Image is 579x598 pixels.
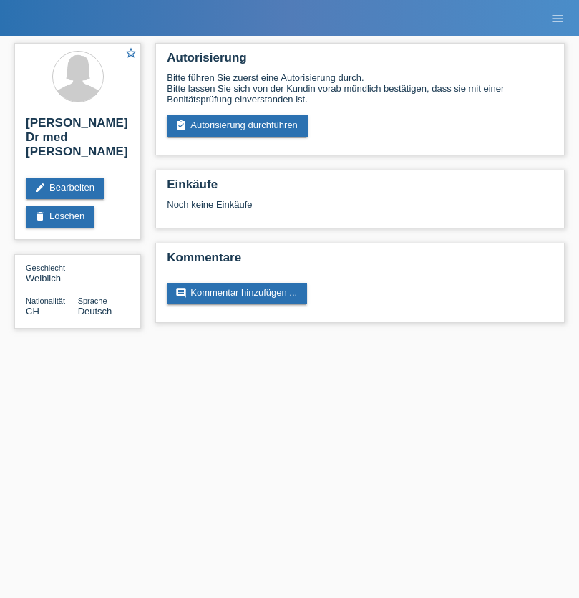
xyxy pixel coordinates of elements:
div: Noch keine Einkäufe [167,199,553,221]
div: Weiblich [26,262,78,284]
span: Deutsch [78,306,112,317]
h2: Autorisierung [167,51,553,72]
a: editBearbeiten [26,178,104,199]
i: comment [175,287,187,299]
a: assignment_turned_inAutorisierung durchführen [167,115,308,137]
i: assignment_turned_in [175,120,187,131]
i: menu [550,11,565,26]
i: star_border [125,47,137,59]
span: Geschlecht [26,264,65,272]
span: Sprache [78,296,107,305]
i: edit [34,182,46,193]
a: commentKommentar hinzufügen ... [167,283,307,304]
h2: Einkäufe [167,178,553,199]
span: Schweiz [26,306,39,317]
a: deleteLöschen [26,206,94,228]
a: star_border [125,47,137,62]
span: Nationalität [26,296,65,305]
i: delete [34,211,46,222]
a: menu [543,14,572,22]
div: Bitte führen Sie zuerst eine Autorisierung durch. Bitte lassen Sie sich von der Kundin vorab münd... [167,72,553,105]
h2: Kommentare [167,251,553,272]
h2: [PERSON_NAME] Dr med [PERSON_NAME] [26,116,130,166]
